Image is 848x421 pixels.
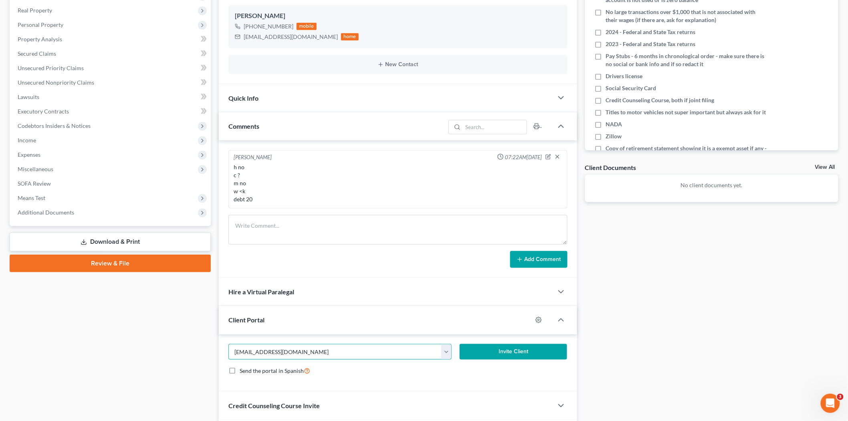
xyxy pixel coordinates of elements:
span: 2023 - Federal and State Tax returns [606,40,696,48]
span: 2024 - Federal and State Tax returns [606,28,696,36]
a: Unsecured Nonpriority Claims [11,75,211,90]
p: No client documents yet. [592,181,832,189]
a: Download & Print [10,233,211,251]
div: mobile [297,23,317,30]
a: Secured Claims [11,47,211,61]
button: Add Comment [510,251,567,268]
a: View All [815,164,835,170]
a: Unsecured Priority Claims [11,61,211,75]
span: Secured Claims [18,50,56,57]
span: Lawsuits [18,93,39,100]
button: New Contact [235,61,561,68]
div: [EMAIL_ADDRESS][DOMAIN_NAME] [244,33,338,41]
span: SOFA Review [18,180,51,187]
span: NADA [606,120,622,128]
a: Executory Contracts [11,104,211,119]
span: Drivers license [606,72,643,80]
a: SOFA Review [11,176,211,191]
button: Invite Client [460,344,567,360]
span: Unsecured Nonpriority Claims [18,79,94,86]
span: Pay Stubs - 6 months in chronological order - make sure there is no social or bank info and if so... [606,52,768,68]
input: Search... [463,120,527,134]
span: Personal Property [18,21,63,28]
span: Codebtors Insiders & Notices [18,122,91,129]
div: [PERSON_NAME] [235,11,561,21]
a: Lawsuits [11,90,211,104]
div: h no c ? m no w <k debt 20 [234,163,562,203]
span: Copy of retirement statement showing it is a exempt asset if any - ONLY CH 13 [606,144,768,160]
span: Means Test [18,194,45,201]
span: Credit Counseling Course, both if joint filing [606,96,715,104]
div: [PHONE_NUMBER] [244,22,293,30]
span: Additional Documents [18,209,74,216]
input: Enter email [229,344,442,360]
iframe: Intercom live chat [821,394,840,413]
a: Property Analysis [11,32,211,47]
span: Comments [228,122,259,130]
span: Send the portal in Spanish [240,367,304,374]
span: Titles to motor vehicles not super important but always ask for it [606,108,766,116]
span: Quick Info [228,94,258,102]
span: Zillow [606,132,622,140]
div: Client Documents [585,163,636,172]
span: Executory Contracts [18,108,69,115]
span: Property Analysis [18,36,62,43]
span: No large transactions over $1,000 that is not associated with their wages (if there are, ask for ... [606,8,768,24]
span: Unsecured Priority Claims [18,65,84,71]
span: Hire a Virtual Paralegal [228,288,294,296]
span: 3 [837,394,844,400]
span: Client Portal [228,316,264,324]
span: Expenses [18,151,40,158]
span: Credit Counseling Course Invite [228,402,320,409]
span: Miscellaneous [18,166,53,172]
div: home [341,33,359,40]
span: Social Security Card [606,84,656,92]
span: Income [18,137,36,144]
a: Review & File [10,255,211,272]
span: Real Property [18,7,52,14]
span: 07:22AM[DATE] [505,154,542,161]
div: [PERSON_NAME] [234,154,272,162]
